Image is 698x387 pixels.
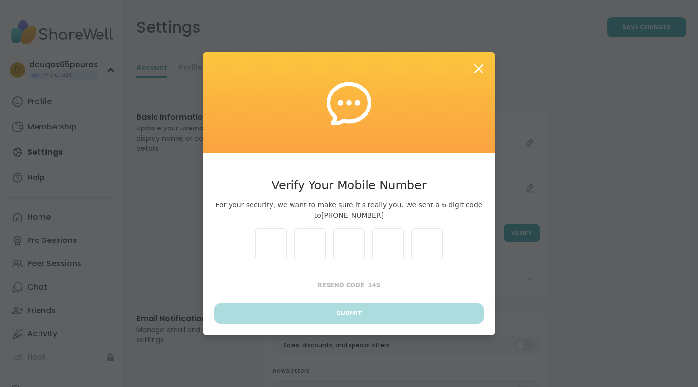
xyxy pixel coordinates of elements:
[318,282,365,289] span: Resend Code
[214,275,484,295] button: Resend Code14s
[336,309,362,318] span: Submit
[214,177,484,194] h3: Verify Your Mobile Number
[214,303,484,324] button: Submit
[214,200,484,221] span: For your security, we want to make sure it’s really you. We sent a 6-digit code to [PHONE_NUMBER]
[368,282,380,289] span: 14 s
